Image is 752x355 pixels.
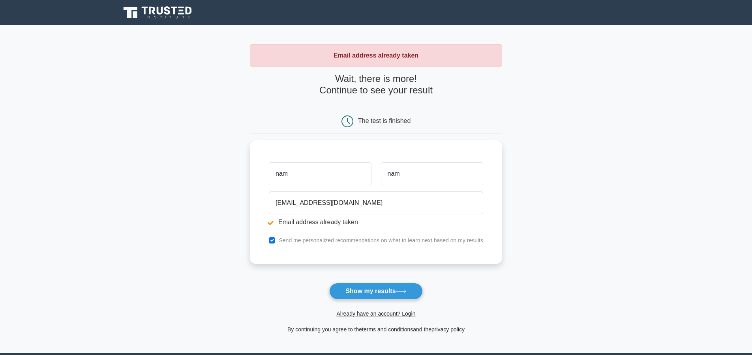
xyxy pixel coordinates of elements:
[269,191,483,214] input: Email
[250,73,502,96] h4: Wait, there is more! Continue to see your result
[381,162,483,185] input: Last name
[334,52,418,59] strong: Email address already taken
[358,117,411,124] div: The test is finished
[269,162,371,185] input: First name
[269,217,483,227] li: Email address already taken
[336,310,415,317] a: Already have an account? Login
[279,237,483,243] label: Send me personalized recommendations on what to learn next based on my results
[431,326,465,333] a: privacy policy
[362,326,413,333] a: terms and conditions
[329,283,422,299] button: Show my results
[245,325,507,334] div: By continuing you agree to the and the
